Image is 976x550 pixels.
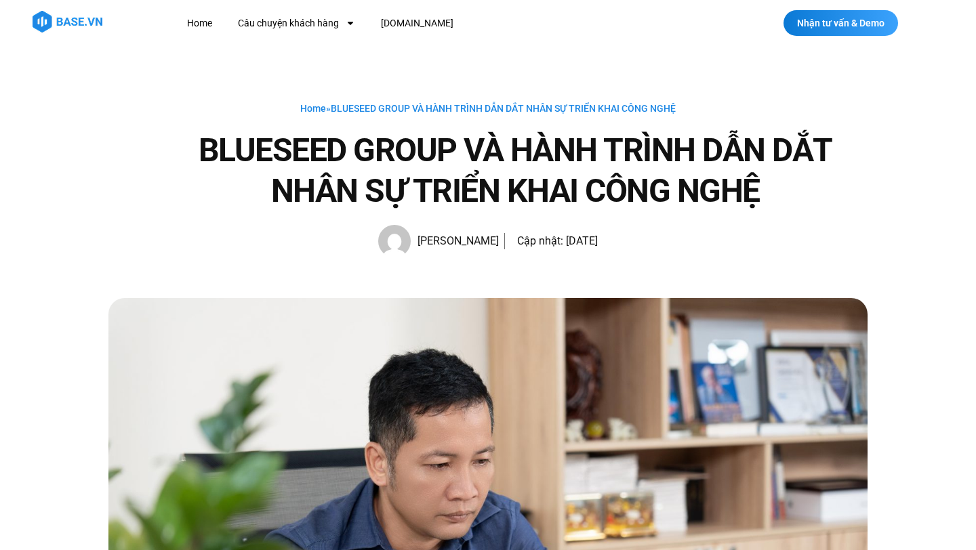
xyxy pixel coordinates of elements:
span: BLUESEED GROUP VÀ HÀNH TRÌNH DẪN DẮT NHÂN SỰ TRIỂN KHAI CÔNG NGHỆ [331,103,676,114]
time: [DATE] [566,234,598,247]
span: [PERSON_NAME] [411,232,499,251]
h1: BLUESEED GROUP VÀ HÀNH TRÌNH DẪN DẮT NHÂN SỰ TRIỂN KHAI CÔNG NGHỆ [163,130,868,211]
a: Picture of Hạnh Hoàng [PERSON_NAME] [378,225,499,257]
a: Home [300,103,326,114]
a: Nhận tư vấn & Demo [784,10,898,36]
a: Home [177,11,222,36]
nav: Menu [177,11,697,36]
img: Picture of Hạnh Hoàng [378,225,411,257]
span: Nhận tư vấn & Demo [797,18,884,28]
a: [DOMAIN_NAME] [371,11,464,36]
a: Câu chuyện khách hàng [228,11,365,36]
span: » [300,103,676,114]
span: Cập nhật: [517,234,563,247]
